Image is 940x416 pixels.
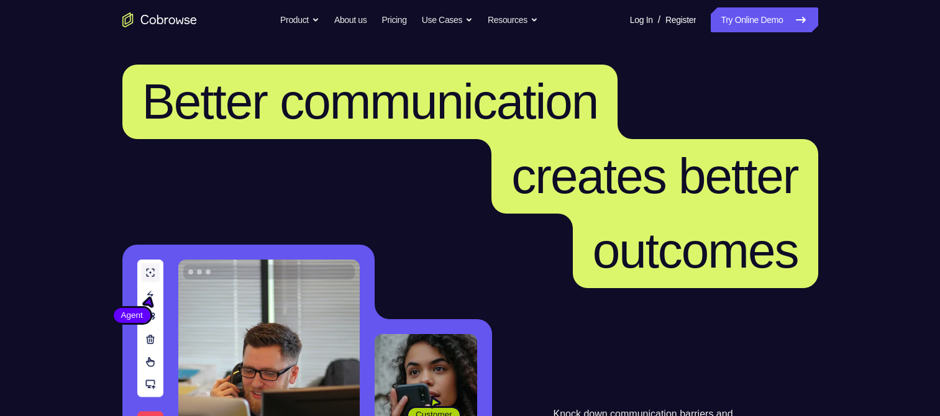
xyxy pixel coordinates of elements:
[122,12,197,27] a: Go to the home page
[422,7,473,32] button: Use Cases
[280,7,319,32] button: Product
[665,7,696,32] a: Register
[511,148,798,204] span: creates better
[593,223,798,278] span: outcomes
[114,309,150,322] span: Agent
[711,7,818,32] a: Try Online Demo
[488,7,538,32] button: Resources
[630,7,653,32] a: Log In
[381,7,406,32] a: Pricing
[658,12,660,27] span: /
[142,74,598,129] span: Better communication
[334,7,367,32] a: About us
